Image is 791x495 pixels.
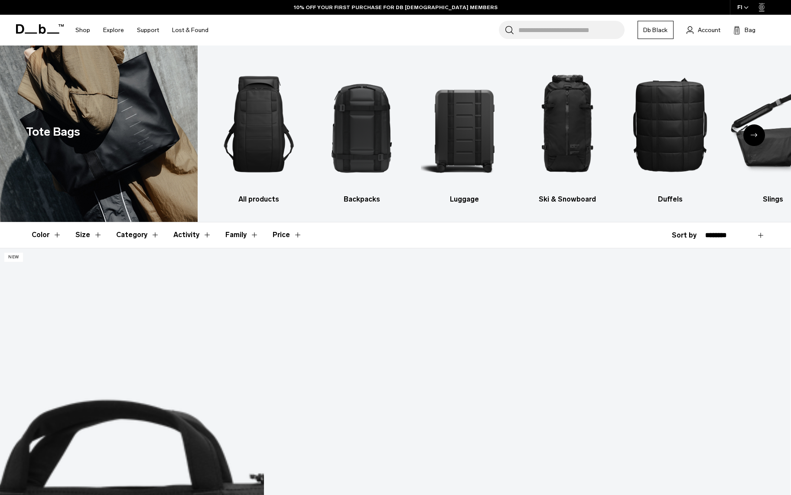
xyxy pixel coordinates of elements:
img: Db [524,59,611,190]
a: Db All products [215,59,303,205]
span: Bag [745,26,755,35]
a: 10% OFF YOUR FIRST PURCHASE FOR DB [DEMOGRAPHIC_DATA] MEMBERS [294,3,498,11]
a: Account [687,25,720,35]
h1: Tote Bags [26,123,80,141]
button: Toggle Filter [32,222,62,247]
li: 2 / 10 [318,59,405,205]
span: Account [698,26,720,35]
li: 1 / 10 [215,59,303,205]
img: Db [626,59,714,190]
li: 3 / 10 [421,59,508,205]
li: 5 / 10 [626,59,714,205]
a: Explore [103,15,124,46]
a: Db Luggage [421,59,508,205]
a: Shop [75,15,90,46]
h3: Duffels [626,194,714,205]
h3: Luggage [421,194,508,205]
a: Db Duffels [626,59,714,205]
img: Db [318,59,405,190]
p: New [4,253,23,262]
li: 4 / 10 [524,59,611,205]
button: Toggle Filter [75,222,102,247]
button: Toggle Filter [116,222,160,247]
a: Db Backpacks [318,59,405,205]
div: Next slide [743,124,765,146]
button: Bag [733,25,755,35]
h3: All products [215,194,303,205]
nav: Main Navigation [69,15,215,46]
a: Support [137,15,159,46]
button: Toggle Filter [173,222,212,247]
button: Toggle Price [273,222,302,247]
h3: Ski & Snowboard [524,194,611,205]
a: Lost & Found [172,15,208,46]
a: Db Black [638,21,674,39]
button: Toggle Filter [225,222,259,247]
h3: Backpacks [318,194,405,205]
img: Db [215,59,303,190]
img: Db [421,59,508,190]
a: Db Ski & Snowboard [524,59,611,205]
